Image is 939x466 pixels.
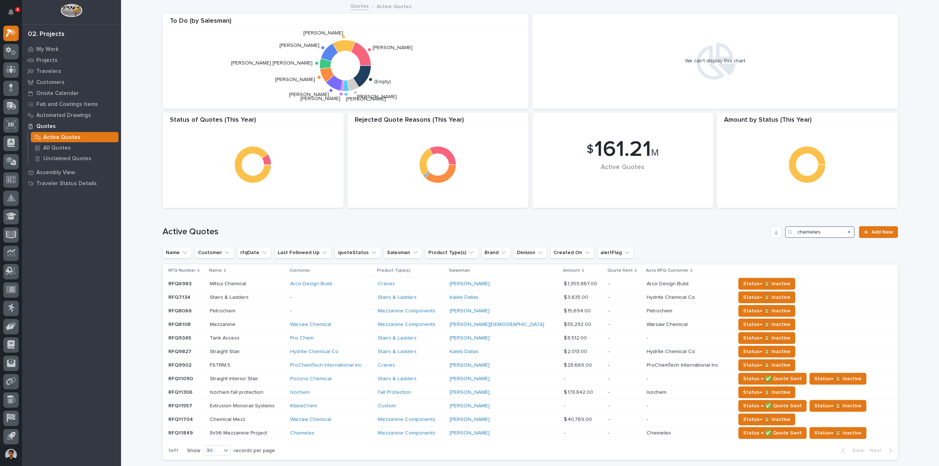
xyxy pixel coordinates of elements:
[168,361,193,368] p: RFQ9902
[738,346,795,357] button: Status→ ⏳ Inactive
[564,388,595,396] p: $ 178,842.00
[836,447,867,454] button: Back
[168,279,193,287] p: RFQ6983
[290,417,331,423] a: Warsaw Chemical
[743,429,802,437] span: Status → ✅ Quote Sent
[564,429,567,436] p: -
[848,447,864,454] span: Back
[36,90,79,97] p: Onsite Calendar
[810,373,866,385] button: Status→ ⏳ Inactive
[450,430,490,436] a: [PERSON_NAME]
[743,279,790,288] span: Status→ ⏳ Inactive
[36,46,59,53] p: My Work
[647,307,674,314] p: Petrochem
[290,430,314,436] a: Chemelex
[290,389,310,396] a: Isochem
[597,247,634,258] button: alertFlag
[378,281,395,287] a: Cranes
[210,293,250,301] p: Stairs & Ladders
[357,95,397,100] text: [PERSON_NAME]
[608,335,641,341] p: -
[647,361,721,368] p: ProChemTech International Inc.
[290,294,372,301] p: -
[607,267,633,275] p: Quote Sent
[425,247,478,258] button: Product Type(s)
[743,401,802,410] span: Status → ✅ Quote Sent
[290,281,332,287] a: Arco Design Build
[814,374,862,383] span: Status→ ⏳ Inactive
[743,361,790,370] span: Status→ ⏳ Inactive
[647,320,689,328] p: Warsaw Chemical
[290,376,332,382] a: Pocono Chemical
[647,334,650,341] p: -
[22,99,121,110] a: Fab and Coatings Items
[168,267,196,275] p: RFQ Number
[450,362,490,368] a: [PERSON_NAME]
[187,448,200,454] p: Show
[275,77,315,82] text: [PERSON_NAME]
[36,68,61,75] p: Travelers
[608,430,641,436] p: -
[449,267,470,275] p: Salesman
[563,267,580,275] p: Amount
[162,442,184,460] p: 1 of 1
[378,430,435,436] a: Mezzanine Components
[738,427,807,439] button: Status → ✅ Quote Sent
[162,345,898,359] tr: RFQ9827RFQ9827 Straight StairStraight Stair Hydrite Chemical Co Stairs & Ladders Kaleb Dallas $ 2...
[738,319,795,330] button: Status→ ⏳ Inactive
[231,61,313,66] text: [PERSON_NAME] [PERSON_NAME]
[303,31,343,36] text: [PERSON_NAME]
[594,139,651,161] span: 161.21
[162,291,898,304] tr: RFQ7134RFQ7134 Stairs & LaddersStairs & Ladders -Stairs & Ladders Kaleb Dallas $ 3,635.00$ 3,635....
[28,30,65,38] div: 02. Projects
[647,293,698,301] p: Hydrite Chemical Co.
[335,247,381,258] button: quoteStatus
[608,322,641,328] p: -
[22,66,121,77] a: Travelers
[481,247,511,258] button: Brand
[872,230,893,235] span: Add New
[743,374,802,383] span: Status → ✅ Quote Sent
[162,386,898,399] tr: RFQ11306RFQ11306 Isochem fall protectionIsochem fall protection Isochem Fall Protection [PERSON_N...
[279,43,319,48] text: [PERSON_NAME]
[647,415,650,423] p: -
[36,180,97,187] p: Traveler Status Details
[290,308,372,314] p: -
[162,399,898,413] tr: RFQ11557RFQ11557 Extrusion Monorail SystemsExtrusion Monorail Systems KibbeChem Custom [PERSON_NA...
[373,45,413,51] text: [PERSON_NAME]
[450,294,479,301] a: Kaleb Dallas
[377,2,412,10] p: Active Quotes
[28,132,121,142] a: Active Quotes
[22,88,121,99] a: Onsite Calendar
[378,417,435,423] a: Mezzanine Components
[3,4,19,20] button: Notifications
[168,307,193,314] p: RFQ8066
[162,277,898,291] tr: RFQ6983RFQ6983 Mitsui ChemicalMitsui Chemical Arco Design Build Cranes [PERSON_NAME] $ 1,359,867....
[743,388,790,397] span: Status→ ⏳ Inactive
[384,247,422,258] button: Salesman
[9,9,19,21] div: Notifications4
[28,143,121,153] a: All Quotes
[210,415,247,423] p: Chemical Mezz
[36,79,65,86] p: Customers
[210,361,232,368] p: FSTRM.5
[450,403,490,409] a: [PERSON_NAME]
[210,374,260,382] p: Straight Interior Stair
[347,116,529,128] div: Rejected Quote Reasons (This Year)
[168,320,192,328] p: RFQ8108
[608,349,641,355] p: -
[36,57,58,64] p: Projects
[168,374,194,382] p: RFQ11090
[28,153,121,164] a: Unclaimed Quotes
[564,347,589,355] p: $ 2,013.00
[685,58,745,64] div: We can't display this chart
[738,291,795,303] button: Status→ ⏳ Inactive
[162,247,192,258] button: Name
[289,267,310,275] p: Customer
[43,145,71,151] p: All Quotes
[738,386,795,398] button: Status→ ⏳ Inactive
[450,376,490,382] a: [PERSON_NAME]
[564,401,567,409] p: -
[651,148,659,158] span: M
[608,281,641,287] p: -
